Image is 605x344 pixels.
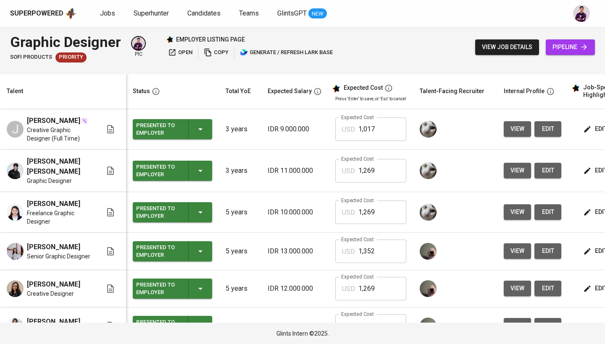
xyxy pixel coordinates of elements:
[420,243,437,260] img: aji.muda@glints.com
[277,9,307,17] span: GlintsGPT
[55,52,87,63] div: New Job received from Demand Team
[534,204,561,220] button: edit
[504,121,531,137] button: view
[133,241,212,261] button: Presented to Employer
[132,37,145,50] img: erwin@glints.com
[134,8,171,19] a: Superhunter
[7,86,23,96] div: Talent
[7,162,24,179] img: Alvin Christian Lee
[226,246,254,256] p: 5 years
[332,84,340,93] img: glints_star.svg
[27,116,80,126] span: [PERSON_NAME]
[10,9,63,18] div: Superpowered
[7,318,24,334] img: Delia Dwi
[342,166,355,176] p: USD
[420,86,484,96] div: Talent-Facing Recruiter
[504,204,531,220] button: view
[268,246,322,256] p: IDR 13.000.000
[136,120,181,138] div: Presented to Employer
[342,247,355,257] p: USD
[136,162,181,180] div: Presented to Employer
[344,84,383,92] div: Expected Cost
[133,86,150,96] div: Status
[10,7,76,20] a: Superpoweredapp logo
[268,207,322,217] p: IDR 10.000.000
[133,161,212,181] button: Presented to Employer
[268,321,322,331] p: IDR 11.000.000
[187,9,221,17] span: Candidates
[573,5,590,22] img: erwin@glints.com
[420,121,437,138] img: tharisa.rizky@glints.com
[65,7,76,20] img: app logo
[136,317,181,335] div: Presented to Employer
[342,284,355,294] p: USD
[510,165,524,176] span: view
[27,156,92,177] span: [PERSON_NAME] [PERSON_NAME]
[133,316,212,336] button: Presented to Employer
[133,119,212,139] button: Presented to Employer
[226,166,254,176] p: 3 years
[510,283,524,294] span: view
[27,199,80,209] span: [PERSON_NAME]
[420,280,437,297] img: aji.muda@glints.com
[504,163,531,178] button: view
[27,209,92,226] span: Freelance Graphic Designer
[226,86,251,96] div: Total YoE
[239,9,259,17] span: Teams
[27,317,80,327] span: [PERSON_NAME]
[27,242,80,252] span: [PERSON_NAME]
[239,8,260,19] a: Teams
[226,124,254,134] p: 3 years
[240,48,333,57] span: generate / refresh lark base
[133,202,212,222] button: Presented to Employer
[136,242,181,261] div: Presented to Employer
[7,121,24,138] div: J
[27,279,80,289] span: [PERSON_NAME]
[240,48,248,57] img: lark
[268,166,322,176] p: IDR 11.000.000
[268,284,322,294] p: IDR 12.000.000
[534,318,561,334] button: edit
[534,281,561,296] button: edit
[27,177,72,185] span: Graphic Designer
[166,46,195,59] a: open
[482,42,532,52] span: view job details
[504,86,544,96] div: Internal Profile
[10,32,121,52] div: Graphic Designer
[100,9,115,17] span: Jobs
[342,125,355,135] p: USD
[7,243,24,260] img: Nadia Lim
[504,243,531,259] button: view
[27,126,92,143] span: Creative Graphic Designer (Full Time)
[176,35,245,44] p: employer listing page
[534,121,561,137] button: edit
[534,163,561,178] button: edit
[238,46,335,59] button: lark generate / refresh lark base
[534,243,561,259] button: edit
[475,39,539,55] button: view job details
[504,318,531,334] button: view
[552,42,588,52] span: pipeline
[226,207,254,217] p: 5 years
[335,96,406,102] p: Press 'Enter' to save, or 'Esc' to cancel
[420,162,437,179] img: tharisa.rizky@glints.com
[133,279,212,299] button: Presented to Employer
[27,252,90,261] span: Senior Graphic Designer
[571,84,580,92] img: glints_star.svg
[166,36,174,43] img: Glints Star
[268,86,312,96] div: Expected Salary
[541,321,555,331] span: edit
[510,246,524,256] span: view
[134,9,169,17] span: Superhunter
[7,280,24,297] img: Melissa Chaw
[55,53,87,61] span: Priority
[136,279,181,298] div: Presented to Employer
[100,8,117,19] a: Jobs
[510,321,524,331] span: view
[7,204,24,221] img: Shania Lokananta
[510,124,524,134] span: view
